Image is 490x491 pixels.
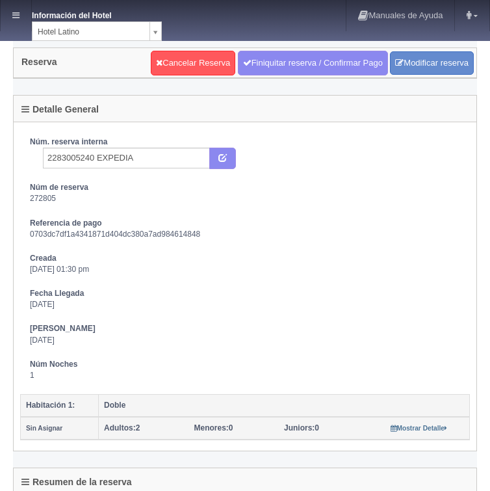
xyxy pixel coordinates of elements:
[238,51,388,75] a: Finiquitar reserva / Confirmar Pago
[30,137,460,148] dt: Núm. reserva interna
[99,395,470,418] th: Doble
[21,477,132,487] h4: Resumen de la reserva
[30,370,460,381] dd: 1
[32,21,162,41] a: Hotel Latino
[30,288,460,299] dt: Fecha Llegada
[38,22,144,42] span: Hotel Latino
[30,193,460,204] dd: 272805
[30,359,460,370] dt: Núm Noches
[284,423,319,432] span: 0
[391,425,447,432] small: Mostrar Detalle
[30,264,460,275] dd: [DATE] 01:30 pm
[30,253,460,264] dt: Creada
[30,218,460,229] dt: Referencia de pago
[30,299,460,310] dd: [DATE]
[26,401,75,410] b: Habitación 1:
[30,323,460,334] dt: [PERSON_NAME]
[284,423,315,432] strong: Juniors:
[30,229,460,240] dd: 0703dc7df1a4341871d404dc380a7ad984614848
[391,423,447,432] a: Mostrar Detalle
[21,105,99,114] h4: Detalle General
[151,51,235,75] a: Cancelar Reserva
[194,423,229,432] strong: Menores:
[21,57,57,67] h4: Reserva
[104,423,136,432] strong: Adultos:
[104,423,140,432] span: 2
[30,335,460,346] dd: [DATE]
[26,425,62,432] small: Sin Asignar
[390,51,474,75] a: Modificar reserva
[194,423,233,432] span: 0
[30,182,460,193] dt: Núm de reserva
[32,7,136,21] dt: Información del Hotel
